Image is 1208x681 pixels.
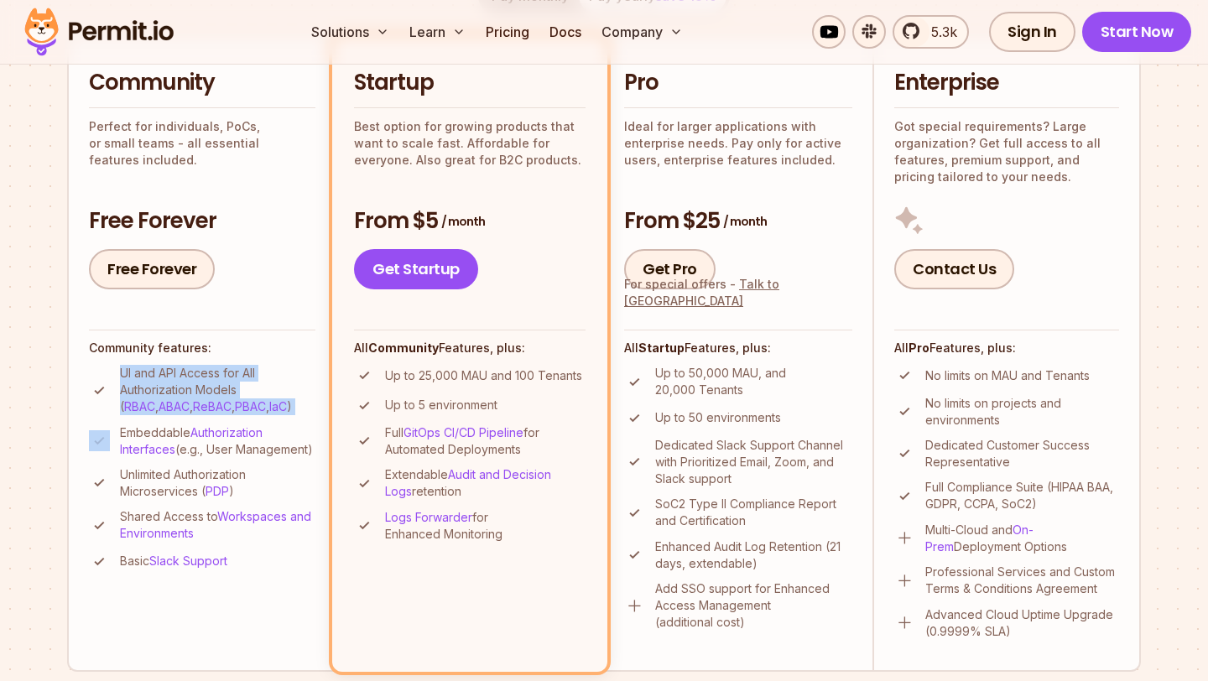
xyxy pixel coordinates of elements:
[655,538,852,572] p: Enhanced Audit Log Retention (21 days, extendable)
[120,424,315,458] p: Embeddable (e.g., User Management)
[305,15,396,49] button: Solutions
[385,509,586,543] p: for Enhanced Monitoring
[655,437,852,487] p: Dedicated Slack Support Channel with Prioritized Email, Zoom, and Slack support
[624,340,852,356] h4: All Features, plus:
[89,249,215,289] a: Free Forever
[1082,12,1192,52] a: Start Now
[120,553,227,569] p: Basic
[543,15,588,49] a: Docs
[385,467,551,498] a: Audit and Decision Logs
[89,340,315,356] h4: Community features:
[894,340,1119,356] h4: All Features, plus:
[624,118,852,169] p: Ideal for larger applications with enterprise needs. Pay only for active users, enterprise featur...
[385,466,586,500] p: Extendable retention
[120,508,315,542] p: Shared Access to
[368,340,439,355] strong: Community
[124,399,155,413] a: RBAC
[925,522,1119,555] p: Multi-Cloud and Deployment Options
[655,365,852,398] p: Up to 50,000 MAU, and 20,000 Tenants
[624,276,852,309] div: For special offers -
[385,510,472,524] a: Logs Forwarder
[925,437,1119,470] p: Dedicated Customer Success Representative
[149,554,227,568] a: Slack Support
[441,213,485,230] span: / month
[159,399,190,413] a: ABAC
[894,68,1119,98] h2: Enterprise
[120,425,263,456] a: Authorization Interfaces
[206,484,229,498] a: PDP
[925,564,1119,597] p: Professional Services and Custom Terms & Conditions Agreement
[894,249,1014,289] a: Contact Us
[193,399,232,413] a: ReBAC
[925,395,1119,429] p: No limits on projects and environments
[595,15,690,49] button: Company
[624,206,852,237] h3: From $25
[655,580,852,631] p: Add SSO support for Enhanced Access Management (additional cost)
[655,409,781,426] p: Up to 50 environments
[120,466,315,500] p: Unlimited Authorization Microservices ( )
[403,15,472,49] button: Learn
[925,479,1119,512] p: Full Compliance Suite (HIPAA BAA, GDPR, CCPA, SoC2)
[624,249,716,289] a: Get Pro
[354,340,586,356] h4: All Features, plus:
[404,425,523,439] a: GitOps CI/CD Pipeline
[638,340,685,355] strong: Startup
[385,397,497,413] p: Up to 5 environment
[89,206,315,237] h3: Free Forever
[17,3,181,60] img: Permit logo
[89,118,315,169] p: Perfect for individuals, PoCs, or small teams - all essential features included.
[385,367,582,384] p: Up to 25,000 MAU and 100 Tenants
[894,118,1119,185] p: Got special requirements? Large organization? Get full access to all features, premium support, a...
[921,22,957,42] span: 5.3k
[354,118,586,169] p: Best option for growing products that want to scale fast. Affordable for everyone. Also great for...
[354,206,586,237] h3: From $5
[354,249,478,289] a: Get Startup
[925,606,1119,640] p: Advanced Cloud Uptime Upgrade (0.9999% SLA)
[120,365,315,415] p: UI and API Access for All Authorization Models ( , , , , )
[385,424,586,458] p: Full for Automated Deployments
[235,399,266,413] a: PBAC
[479,15,536,49] a: Pricing
[655,496,852,529] p: SoC2 Type II Compliance Report and Certification
[989,12,1075,52] a: Sign In
[925,522,1034,554] a: On-Prem
[269,399,287,413] a: IaC
[89,68,315,98] h2: Community
[893,15,969,49] a: 5.3k
[723,213,767,230] span: / month
[354,68,586,98] h2: Startup
[624,68,852,98] h2: Pro
[909,340,929,355] strong: Pro
[925,367,1090,384] p: No limits on MAU and Tenants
